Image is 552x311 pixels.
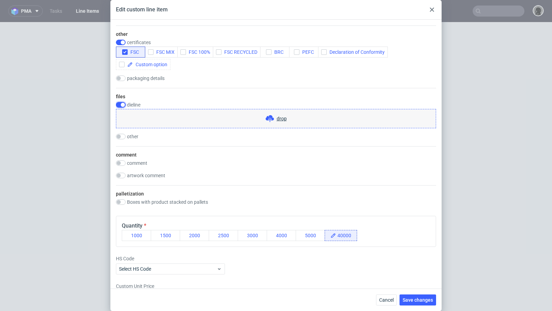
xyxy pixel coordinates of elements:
[118,181,220,190] td: colors inside
[221,109,240,116] span: external
[221,254,300,260] span: 1 x adhesive strip + peel off string
[118,149,220,157] td: flute
[403,298,433,302] span: Save changes
[122,230,151,241] button: 1000
[318,47,388,58] button: Declaration of Conformity
[118,51,220,60] td: type
[221,125,247,132] span: corrugated
[118,92,220,100] td: depth
[221,166,232,172] span: flexo
[118,76,220,84] td: size
[376,294,397,305] button: Cancel
[221,68,268,75] span: mailer box fefco 427
[260,47,289,58] button: BRC
[145,47,178,58] button: FSC MIX
[277,115,287,122] span: drop
[116,94,125,99] label: files
[221,93,239,99] span: 250 mm
[118,68,220,76] td: code
[213,47,260,58] button: FSC RECYCLED
[128,49,139,55] span: FSC
[151,230,180,241] button: 1500
[116,152,137,158] label: comment
[243,268,280,278] button: Send to VMA
[127,76,165,81] label: packaging details
[118,190,220,198] td: files
[154,49,175,55] span: FSC MIX
[127,199,208,205] label: Boxes with product stacked on pallets
[118,108,220,117] td: internal/external
[127,160,147,166] label: comment
[118,157,220,165] td: print
[116,283,225,290] label: Custom Unit Price
[221,101,236,107] span: 80 mm
[221,221,228,228] span: fsc
[118,116,220,124] td: material
[116,6,168,13] div: Edit custom line item
[221,174,266,181] span: undefined-pantone
[116,47,145,58] button: FSC
[118,124,220,133] td: type
[118,84,220,92] td: width
[118,253,220,261] td: closure
[116,31,128,37] label: other
[221,150,224,156] span: E
[267,230,296,241] button: 4000
[119,266,151,272] label: Select HS Code
[299,49,314,55] span: PEFC
[186,49,210,55] span: FSC 100%
[280,268,318,278] button: Send to QMS
[400,294,436,305] button: Save changes
[118,237,220,245] td: Boxes with product stacked on pallets
[114,32,326,47] div: Technical specification
[296,230,325,241] button: 5000
[221,60,247,67] span: corrugated
[202,265,243,281] a: Download PDF
[209,230,238,241] button: 2500
[118,221,220,229] td: certificates
[118,213,220,221] td: other
[118,229,220,237] td: palletization
[118,173,220,182] td: colors outside
[127,102,140,108] label: dieline
[127,40,151,45] label: certificates
[327,49,385,55] span: Declaration of Conformity
[221,238,228,244] span: No
[221,84,239,91] span: 157 mm
[238,230,267,241] button: 3000
[221,182,266,189] span: undefined-pantone
[127,173,165,178] label: artwork comment
[177,47,213,58] button: FSC 100%
[221,49,257,55] span: FSC RECYCLED
[116,255,225,262] label: HS Code
[127,134,138,139] label: other
[221,198,321,212] a: yPykOHLzTj5ikGWPtzdFZVCX50kTILeb30kAAu9T.pdf
[221,133,259,140] span: kraftliner brown
[118,133,220,141] td: liner outer
[118,165,220,173] td: technique
[118,59,220,68] td: name
[289,47,318,58] button: PEFC
[118,100,220,108] td: height
[283,36,322,43] a: Edit specification
[118,245,220,253] td: structural design
[221,141,257,148] span: testliner brown
[285,2,322,12] button: Save
[272,49,284,55] span: BRC
[118,141,220,149] td: liner inner
[118,198,220,212] td: other
[336,230,357,241] span: 40000
[116,191,144,197] label: palletization
[122,222,146,229] label: Quantity
[379,298,394,302] span: Cancel
[180,230,209,241] button: 2000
